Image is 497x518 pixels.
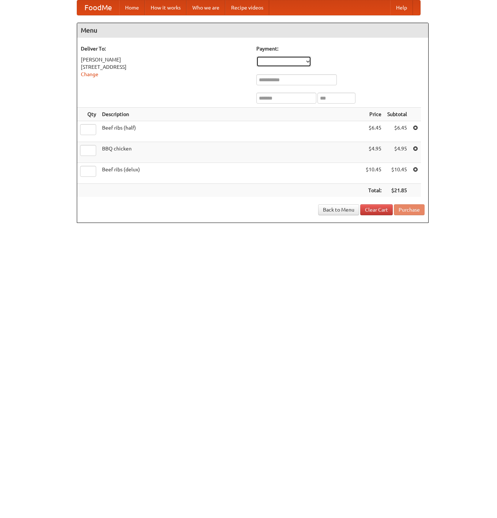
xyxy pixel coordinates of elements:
td: $4.95 [384,142,410,163]
div: [PERSON_NAME] [81,56,249,63]
h4: Menu [77,23,428,38]
a: Help [390,0,413,15]
td: Beef ribs (delux) [99,163,363,184]
td: $6.45 [384,121,410,142]
div: [STREET_ADDRESS] [81,63,249,71]
td: BBQ chicken [99,142,363,163]
button: Purchase [394,204,425,215]
a: Recipe videos [225,0,269,15]
th: Price [363,108,384,121]
a: Change [81,71,98,77]
th: Description [99,108,363,121]
td: Beef ribs (half) [99,121,363,142]
td: $10.45 [384,163,410,184]
th: Total: [363,184,384,197]
h5: Payment: [256,45,425,52]
th: Subtotal [384,108,410,121]
th: $21.85 [384,184,410,197]
a: Home [119,0,145,15]
a: Clear Cart [360,204,393,215]
a: Who we are [187,0,225,15]
a: FoodMe [77,0,119,15]
a: How it works [145,0,187,15]
td: $4.95 [363,142,384,163]
a: Back to Menu [318,204,359,215]
td: $10.45 [363,163,384,184]
td: $6.45 [363,121,384,142]
th: Qty [77,108,99,121]
h5: Deliver To: [81,45,249,52]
